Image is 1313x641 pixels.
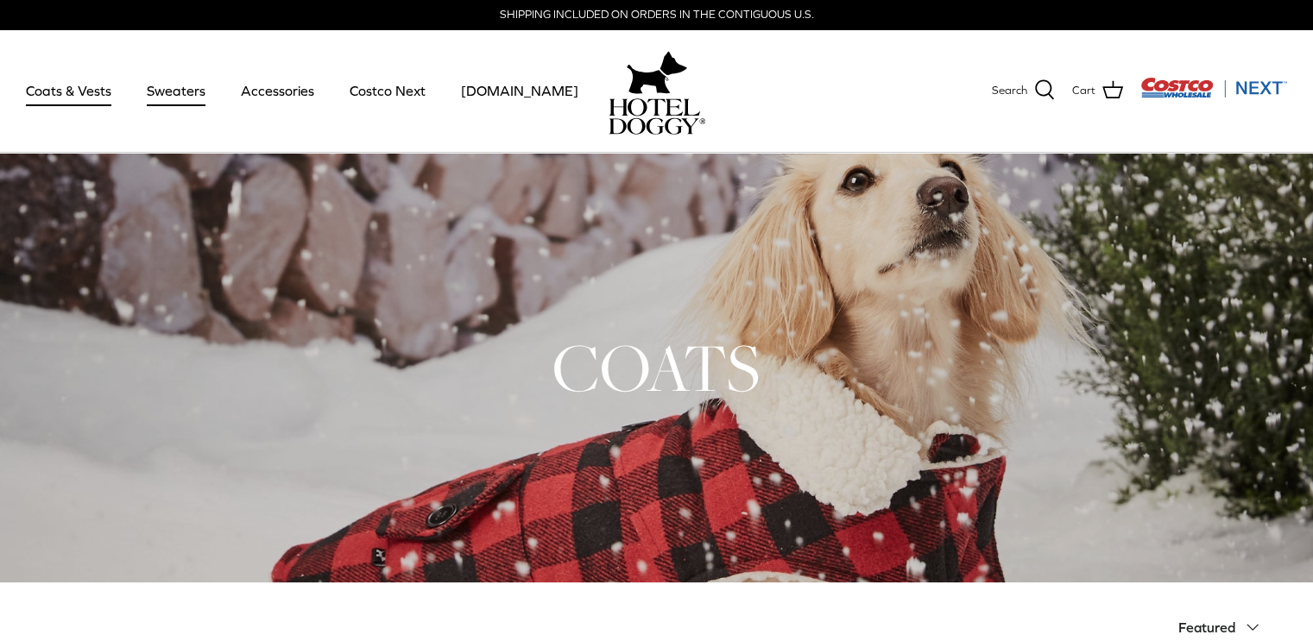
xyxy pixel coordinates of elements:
[1140,77,1287,98] img: Costco Next
[1072,82,1095,100] span: Cart
[44,325,1270,410] h1: COATS
[445,61,594,120] a: [DOMAIN_NAME]
[225,61,330,120] a: Accessories
[10,61,127,120] a: Coats & Vests
[992,82,1027,100] span: Search
[609,98,705,135] img: hoteldoggycom
[1178,619,1235,635] span: Featured
[609,47,705,135] a: hoteldoggy.com hoteldoggycom
[1140,88,1287,101] a: Visit Costco Next
[334,61,441,120] a: Costco Next
[627,47,687,98] img: hoteldoggy.com
[131,61,221,120] a: Sweaters
[992,79,1055,102] a: Search
[1072,79,1123,102] a: Cart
